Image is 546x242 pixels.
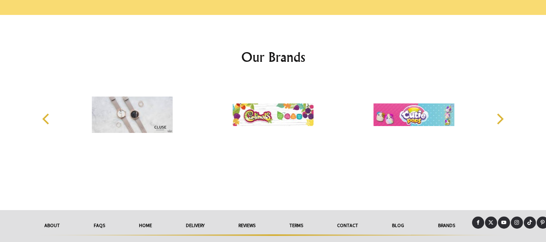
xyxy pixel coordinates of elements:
[320,217,375,234] a: Contact
[27,217,77,234] a: About
[485,217,497,229] a: X (Twitter)
[233,84,314,145] img: Curlimals
[38,110,56,128] button: Previous
[77,217,122,234] a: FAQs
[421,217,472,234] a: Brands
[491,110,508,128] button: Next
[511,217,523,229] a: Instagram
[122,217,169,234] a: HOME
[472,217,484,229] a: Facebook
[524,217,536,229] a: Tiktok
[498,217,510,229] a: Youtube
[373,84,454,145] img: CUTIE POPS
[272,217,320,234] a: Terms
[169,217,221,234] a: delivery
[375,217,421,234] a: Blog
[221,217,272,234] a: reviews
[34,47,512,67] h2: Our Brands
[92,84,173,145] img: Cluse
